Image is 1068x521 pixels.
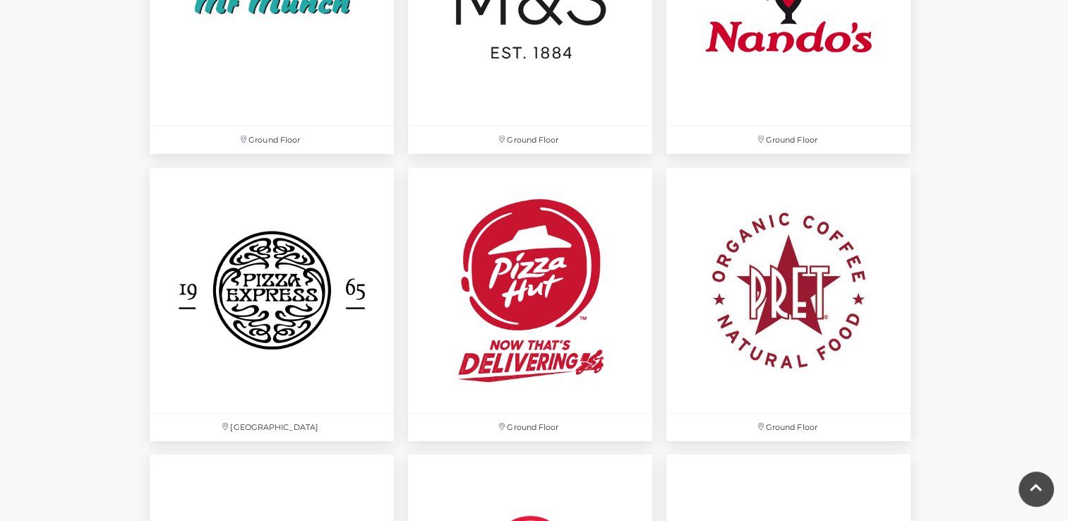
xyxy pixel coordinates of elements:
[408,126,652,154] p: Ground Floor
[401,161,659,448] a: Ground Floor
[150,126,394,154] p: Ground Floor
[408,414,652,441] p: Ground Floor
[666,126,911,154] p: Ground Floor
[659,161,918,448] a: Ground Floor
[143,161,401,448] a: [GEOGRAPHIC_DATA]
[666,414,911,441] p: Ground Floor
[150,414,394,441] p: [GEOGRAPHIC_DATA]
